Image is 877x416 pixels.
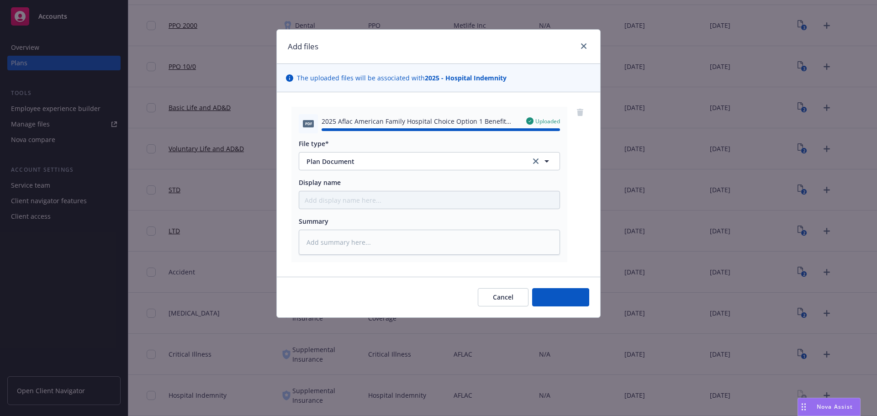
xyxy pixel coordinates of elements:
[299,191,560,209] input: Add display name here...
[798,398,861,416] button: Nova Assist
[306,157,518,166] span: Plan Document
[817,403,853,411] span: Nova Assist
[297,73,507,83] span: The uploaded files will be associated with
[798,398,809,416] div: Drag to move
[299,217,328,226] span: Summary
[493,293,513,301] span: Cancel
[532,288,589,306] button: Add files
[322,116,519,126] span: 2025 Aflac American Family Hospital Choice Option 1 Benefit Summary Defense Unicorns.pdf
[425,74,507,82] strong: 2025 - Hospital Indemnity
[478,288,528,306] button: Cancel
[575,107,586,118] a: remove
[578,41,589,52] a: close
[547,293,574,301] span: Add files
[303,120,314,127] span: pdf
[299,152,560,170] button: Plan Documentclear selection
[299,139,329,148] span: File type*
[299,178,341,187] span: Display name
[288,41,318,53] h1: Add files
[535,117,560,125] span: Uploaded
[530,156,541,167] a: clear selection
